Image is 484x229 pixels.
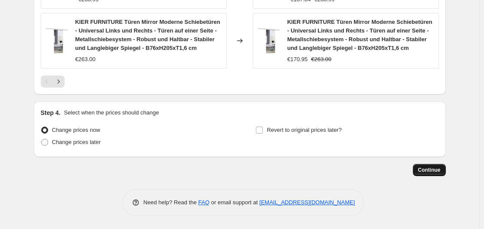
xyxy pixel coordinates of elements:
span: Revert to original prices later? [267,127,342,133]
img: 61twN9sGcvL_80x.jpg [46,28,69,54]
div: €170.95 [287,55,307,64]
span: KIER FURNITURE Türen Mirror Moderne Schiebetüren - Universal Links und Rechts - Türen auf einer S... [287,19,432,51]
p: Select when the prices should change [64,108,159,117]
span: KIER FURNITURE Türen Mirror Moderne Schiebetüren - Universal Links und Rechts - Türen auf einer S... [75,19,220,51]
span: Change prices now [52,127,100,133]
button: Continue [413,164,446,176]
span: Continue [418,167,441,173]
button: Next [52,75,65,88]
div: €263.00 [75,55,95,64]
strike: €263.00 [311,55,331,64]
img: 61twN9sGcvL_80x.jpg [258,28,281,54]
a: FAQ [198,199,209,206]
a: [EMAIL_ADDRESS][DOMAIN_NAME] [259,199,355,206]
nav: Pagination [41,75,65,88]
span: Need help? Read the [144,199,199,206]
span: Change prices later [52,139,101,145]
span: or email support at [209,199,259,206]
h2: Step 4. [41,108,61,117]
